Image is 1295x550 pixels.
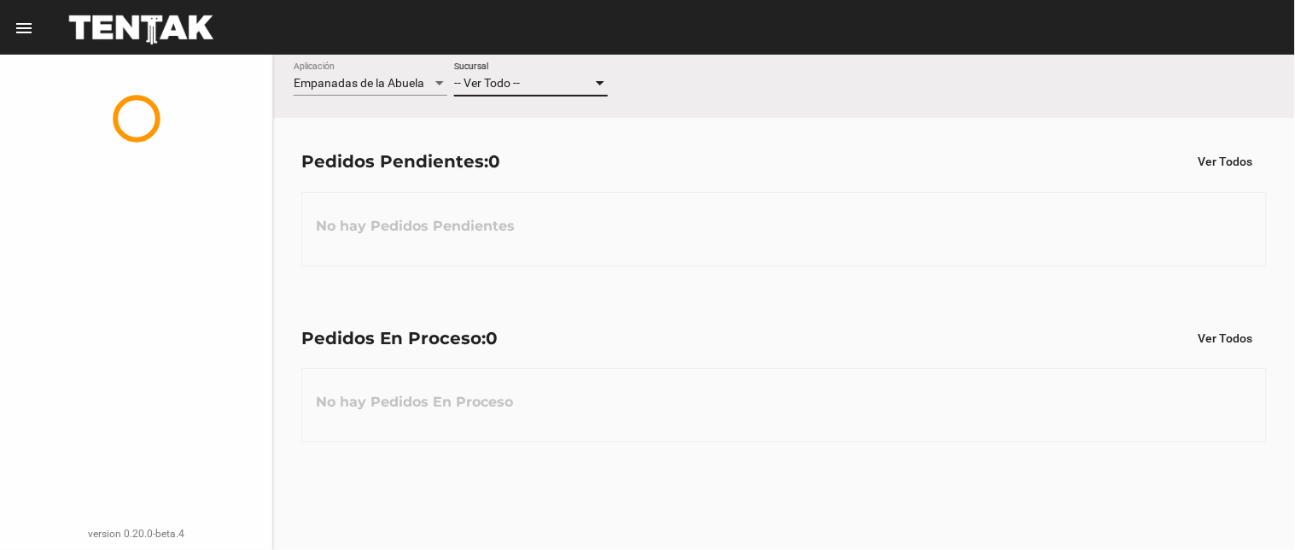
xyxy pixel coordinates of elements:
[302,201,528,252] h3: No hay Pedidos Pendientes
[1199,155,1253,168] span: Ver Todos
[1185,146,1267,177] button: Ver Todos
[302,377,527,428] h3: No hay Pedidos En Proceso
[486,328,498,348] span: 0
[14,525,259,542] div: version 0.20.0-beta.4
[301,148,500,175] div: Pedidos Pendientes:
[301,325,498,352] div: Pedidos En Proceso:
[488,151,500,172] span: 0
[14,18,34,38] mat-icon: menu
[454,76,520,90] span: -- Ver Todo --
[1199,331,1253,345] span: Ver Todos
[294,76,424,90] span: Empanadas de la Abuela
[1185,323,1267,354] button: Ver Todos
